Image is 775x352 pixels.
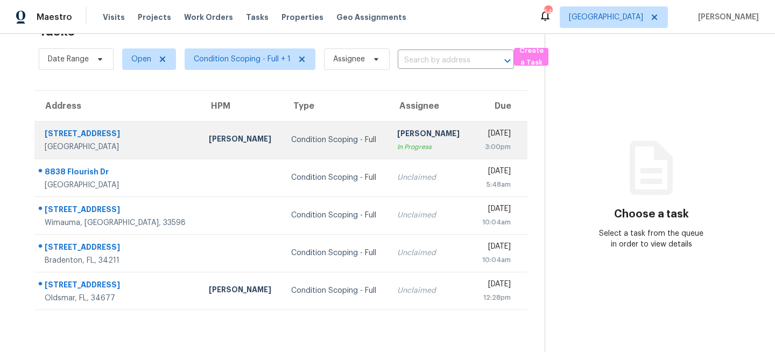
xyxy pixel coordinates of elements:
div: Condition Scoping - Full [291,210,380,221]
div: [DATE] [480,241,511,255]
div: Unclaimed [397,172,462,183]
div: [PERSON_NAME] [209,284,274,298]
span: Properties [281,12,323,23]
th: HPM [200,91,283,121]
div: [GEOGRAPHIC_DATA] [45,180,192,191]
span: [PERSON_NAME] [694,12,759,23]
div: 10:04am [480,217,511,228]
span: Maestro [37,12,72,23]
span: Condition Scoping - Full + 1 [194,54,291,65]
span: Create a Task [519,45,543,69]
div: 10:04am [480,255,511,265]
div: [PERSON_NAME] [209,133,274,147]
button: Create a Task [514,48,548,66]
span: Visits [103,12,125,23]
div: [DATE] [480,279,511,292]
div: [DATE] [480,203,511,217]
th: Type [283,91,389,121]
span: Projects [138,12,171,23]
div: 8838 Flourish Dr [45,166,192,180]
span: Tasks [246,13,269,21]
div: 54 [544,6,552,17]
th: Assignee [389,91,471,121]
div: [STREET_ADDRESS] [45,128,192,142]
th: Due [471,91,527,121]
div: Condition Scoping - Full [291,135,380,145]
span: [GEOGRAPHIC_DATA] [569,12,643,23]
div: 5:48am [480,179,511,190]
th: Address [34,91,200,121]
div: Unclaimed [397,248,462,258]
div: 3:00pm [480,142,511,152]
div: Bradenton, FL, 34211 [45,255,192,266]
span: Open [131,54,151,65]
div: [DATE] [480,166,511,179]
div: Condition Scoping - Full [291,248,380,258]
div: 12:28pm [480,292,511,303]
div: Unclaimed [397,210,462,221]
div: [GEOGRAPHIC_DATA] [45,142,192,152]
input: Search by address [398,52,484,69]
div: [STREET_ADDRESS] [45,279,192,293]
div: [STREET_ADDRESS] [45,242,192,255]
span: Geo Assignments [336,12,406,23]
div: [PERSON_NAME] [397,128,462,142]
div: [STREET_ADDRESS] [45,204,192,217]
div: In Progress [397,142,462,152]
div: Condition Scoping - Full [291,285,380,296]
span: Work Orders [184,12,233,23]
div: Oldsmar, FL, 34677 [45,293,192,304]
h2: Tasks [39,26,75,37]
div: [DATE] [480,128,511,142]
h3: Choose a task [614,209,689,220]
div: Condition Scoping - Full [291,172,380,183]
div: Wimauma, [GEOGRAPHIC_DATA], 33598 [45,217,192,228]
span: Assignee [333,54,365,65]
div: Select a task from the queue in order to view details [598,228,705,250]
span: Date Range [48,54,89,65]
div: Unclaimed [397,285,462,296]
button: Open [500,53,515,68]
